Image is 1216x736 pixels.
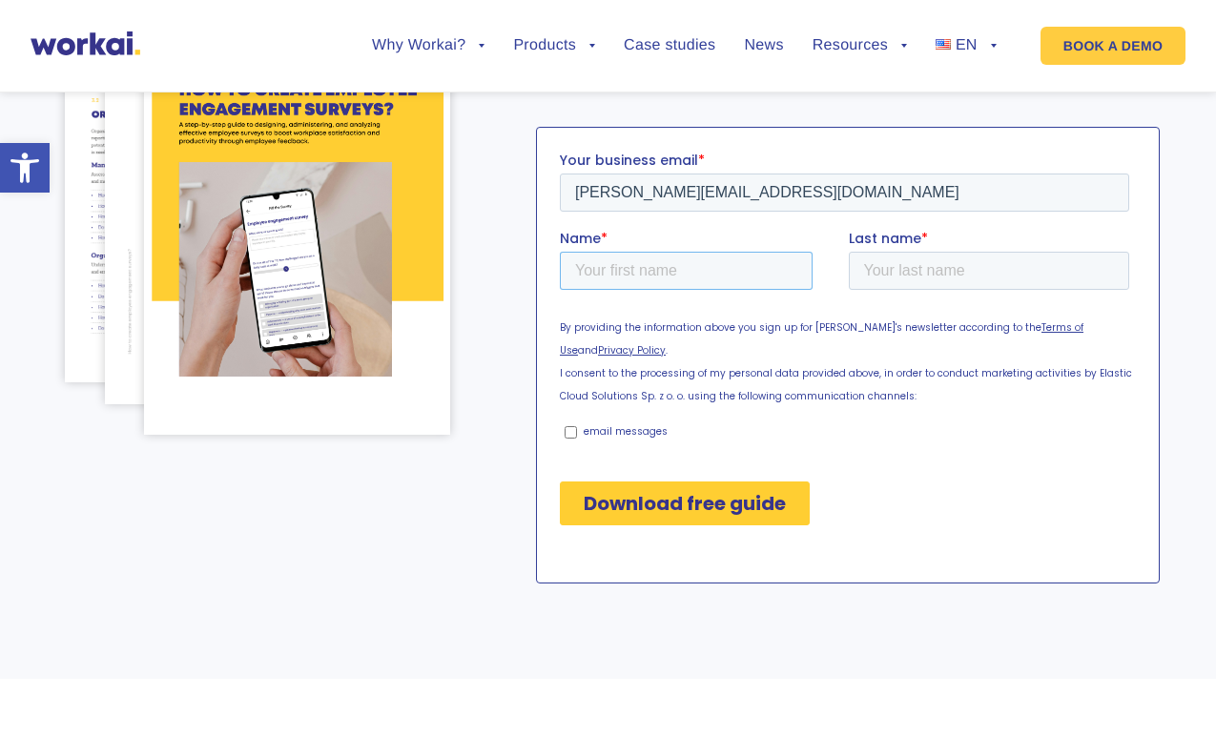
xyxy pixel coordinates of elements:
[372,38,484,53] a: Why Workai?
[144,2,450,434] img: Guide-How-to-create-employee-engagement-surveys-cover-1.png
[105,32,368,404] img: Guide-How-to-create-employee-engagement-surveys-page-16.png
[1041,27,1185,65] a: BOOK A DEMO
[956,37,978,53] span: EN
[65,54,298,383] img: Guide-How-to-create-employee-engagement-surveys-page-31.png
[936,38,997,53] a: EN
[624,38,715,53] a: Case studies
[560,151,1137,575] iframe: Form 0
[744,38,783,53] a: News
[513,38,595,53] a: Products
[813,38,907,53] a: Resources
